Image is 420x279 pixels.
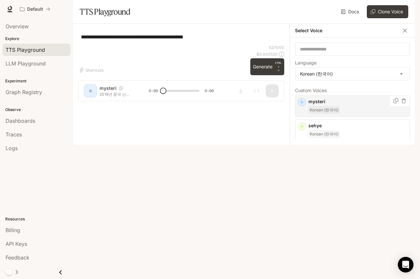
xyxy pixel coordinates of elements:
div: Open Intercom Messenger [398,257,413,272]
p: ⏎ [275,61,282,73]
button: Copy Voice ID [393,98,399,103]
p: Default [27,7,43,12]
p: Language [295,61,317,65]
p: sehye [308,122,407,129]
span: Korean (한국어) [308,130,340,138]
p: 52 / 1000 [269,45,284,50]
p: Custom Voices [295,88,410,93]
p: CTRL + [275,61,282,69]
div: Korean (한국어) [295,68,410,80]
p: $ 0.000520 [257,51,278,57]
h1: TTS Playground [80,5,130,18]
button: Shortcuts [78,65,106,75]
button: GenerateCTRL +⏎ [250,58,284,75]
a: Docs [340,5,362,18]
button: All workspaces [17,3,53,16]
p: mysteri [308,98,407,105]
span: Korean (한국어) [308,106,340,114]
button: Clone Voice [367,5,408,18]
